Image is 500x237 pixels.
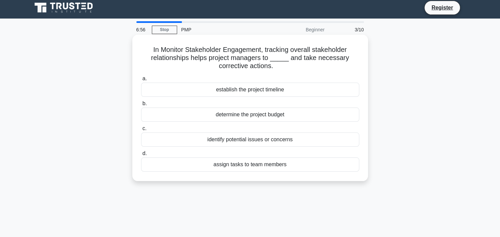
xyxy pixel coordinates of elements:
[142,150,147,156] span: d.
[140,46,360,70] h5: In Monitor Stakeholder Engagement, tracking overall stakeholder relationships helps project manag...
[132,23,152,36] div: 6:56
[427,3,457,12] a: Register
[270,23,329,36] div: Beginner
[177,23,270,36] div: PMP
[141,108,359,122] div: determine the project budget
[142,100,147,106] span: b.
[141,132,359,147] div: identify potential issues or concerns
[141,157,359,172] div: assign tasks to team members
[152,26,177,34] a: Stop
[141,83,359,97] div: establish the project timeline
[329,23,368,36] div: 3/10
[142,125,146,131] span: c.
[142,76,147,81] span: a.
